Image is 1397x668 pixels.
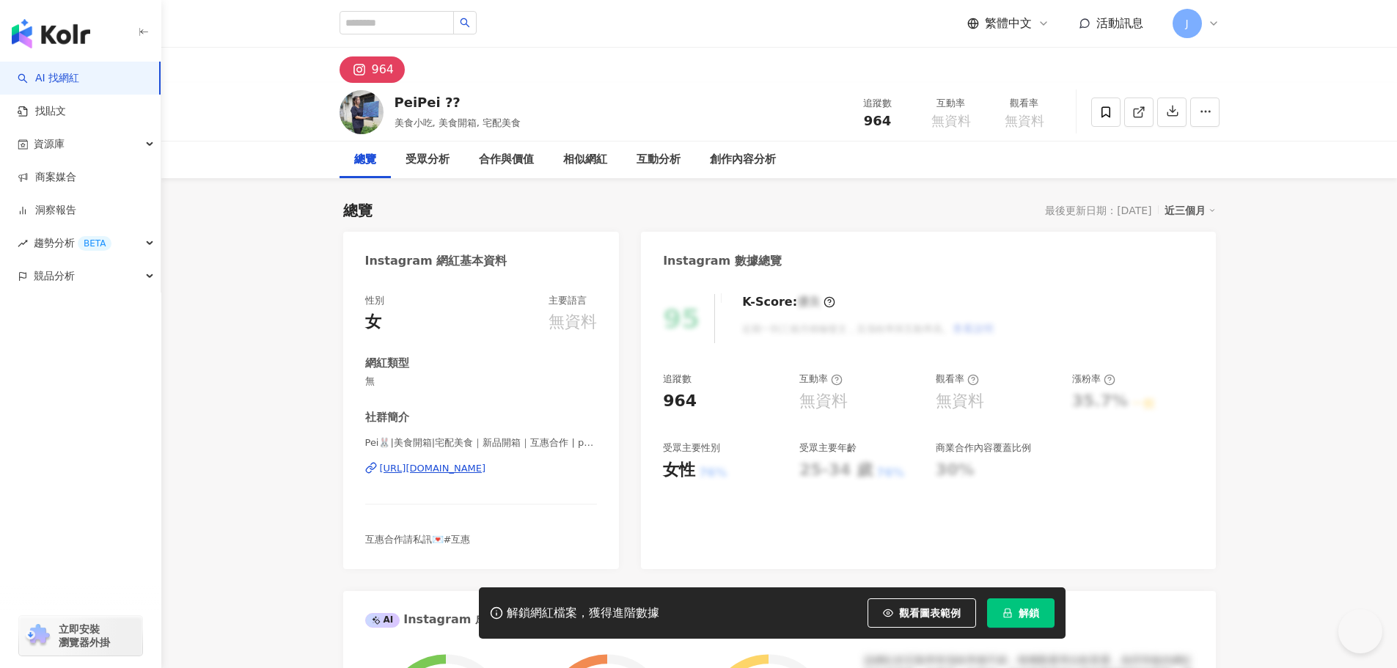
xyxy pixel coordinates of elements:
div: 商業合作內容覆蓋比例 [936,441,1031,455]
a: 找貼文 [18,104,66,119]
div: 互動率 [799,372,843,386]
div: 受眾主要年齡 [799,441,857,455]
div: PeiPei ?? [395,93,521,111]
div: 主要語言 [549,294,587,307]
div: 964 [372,59,395,80]
div: 合作與價值 [479,151,534,169]
span: 無資料 [1005,114,1044,128]
button: 964 [340,56,406,83]
img: KOL Avatar [340,90,384,134]
div: 964 [663,390,697,413]
img: logo [12,19,90,48]
div: 受眾主要性別 [663,441,720,455]
div: Instagram 網紅基本資料 [365,253,507,269]
div: 受眾分析 [406,151,450,169]
span: 無 [365,375,598,388]
div: 網紅類型 [365,356,409,371]
div: 女 [365,311,381,334]
span: 趨勢分析 [34,227,111,260]
span: search [460,18,470,28]
span: 美食小吃, 美食開箱, 宅配美食 [395,117,521,128]
div: 社群簡介 [365,410,409,425]
a: [URL][DOMAIN_NAME] [365,462,598,475]
a: chrome extension立即安裝 瀏覽器外掛 [19,616,142,656]
div: 追蹤數 [850,96,906,111]
span: J [1185,15,1188,32]
span: 立即安裝 瀏覽器外掛 [59,623,110,649]
div: BETA [78,236,111,251]
span: 繁體中文 [985,15,1032,32]
span: 無資料 [931,114,971,128]
div: 近三個月 [1165,201,1216,220]
button: 解鎖 [987,598,1055,628]
div: 女性 [663,459,695,482]
div: 總覽 [354,151,376,169]
div: 追蹤數 [663,372,692,386]
span: 解鎖 [1019,607,1039,619]
div: 相似網紅 [563,151,607,169]
div: 漲粉率 [1072,372,1115,386]
div: 創作內容分析 [710,151,776,169]
span: lock [1002,608,1013,618]
div: 解鎖網紅檔案，獲得進階數據 [507,606,659,621]
span: 觀看圖表範例 [899,607,961,619]
span: Pei🐰|美食開箱|宅配美食｜新品開箱｜互惠合作 | peipei_foodie [365,436,598,449]
a: searchAI 找網紅 [18,71,79,86]
div: 觀看率 [936,372,979,386]
div: 互動率 [923,96,979,111]
div: 無資料 [936,390,984,413]
img: chrome extension [23,624,52,647]
button: 觀看圖表範例 [868,598,976,628]
div: 無資料 [799,390,848,413]
a: 洞察報告 [18,203,76,218]
a: 商案媒合 [18,170,76,185]
span: rise [18,238,28,249]
div: Instagram 數據總覽 [663,253,782,269]
span: 資源庫 [34,128,65,161]
span: 活動訊息 [1096,16,1143,30]
span: 競品分析 [34,260,75,293]
div: 觀看率 [997,96,1052,111]
div: K-Score : [742,294,835,310]
div: 最後更新日期：[DATE] [1045,205,1151,216]
div: [URL][DOMAIN_NAME] [380,462,486,475]
div: 無資料 [549,311,597,334]
span: 互惠合作請私訊💌#互惠 [365,534,471,545]
span: 964 [864,113,892,128]
div: 性別 [365,294,384,307]
div: 總覽 [343,200,373,221]
div: 互動分析 [637,151,681,169]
